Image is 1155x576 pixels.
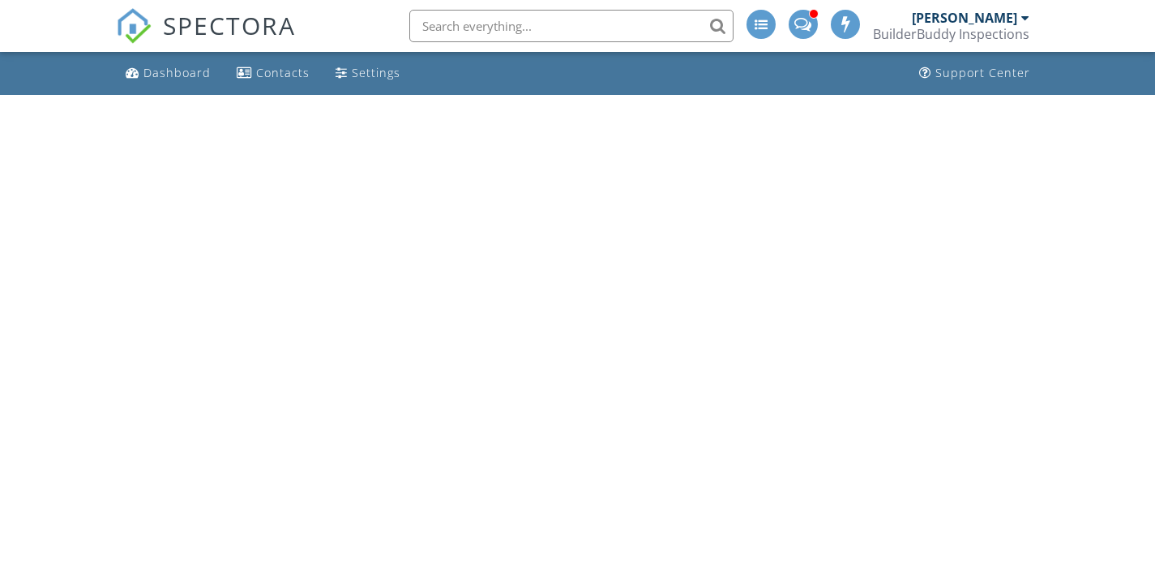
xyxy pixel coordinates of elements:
[119,58,217,88] a: Dashboard
[409,10,734,42] input: Search everything...
[352,65,400,80] div: Settings
[873,26,1029,42] div: BuilderBuddy Inspections
[912,10,1017,26] div: [PERSON_NAME]
[116,22,296,56] a: SPECTORA
[230,58,316,88] a: Contacts
[163,8,296,42] span: SPECTORA
[116,8,152,44] img: The Best Home Inspection Software - Spectora
[256,65,310,80] div: Contacts
[329,58,407,88] a: Settings
[935,65,1030,80] div: Support Center
[913,58,1037,88] a: Support Center
[143,65,211,80] div: Dashboard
